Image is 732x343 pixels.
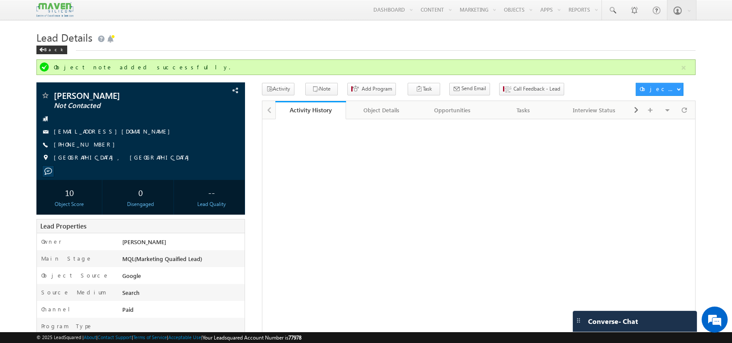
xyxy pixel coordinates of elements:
label: Channel [41,305,77,313]
a: Object Details [346,101,417,119]
a: About [84,334,96,340]
div: Object note added successfully. [54,63,680,71]
div: Search [120,288,245,301]
span: Add Program [362,85,392,93]
a: Activity History [275,101,346,119]
div: 10 [39,184,100,200]
button: Task [408,83,440,95]
div: Lead Quality [181,200,242,208]
span: Send Email [461,85,486,92]
div: Opportunities [424,105,480,115]
span: 77978 [288,334,301,341]
img: Custom Logo [36,2,73,17]
a: Terms of Service [133,334,167,340]
label: Owner [41,238,62,245]
a: Contact Support [98,334,132,340]
img: carter-drag [575,317,582,324]
a: Tasks [488,101,559,119]
button: Add Program [347,83,396,95]
span: Converse - Chat [588,317,638,325]
div: Back [36,46,67,54]
button: Note [305,83,338,95]
label: Program Type [41,322,93,330]
span: Lead Details [36,30,92,44]
a: Opportunities [417,101,488,119]
span: [PERSON_NAME] [54,91,183,100]
span: Call Feedback - Lead [513,85,560,93]
div: Google [120,271,245,284]
button: Activity [262,83,294,95]
span: [PERSON_NAME] [122,238,166,245]
div: Object Actions [640,85,676,93]
div: Object Score [39,200,100,208]
div: MQL(Marketing Quaified Lead) [120,255,245,267]
label: Object Source [41,271,109,279]
a: [EMAIL_ADDRESS][DOMAIN_NAME] [54,127,174,135]
a: Acceptable Use [168,334,201,340]
a: Interview Status [559,101,630,119]
div: Activity History [282,106,340,114]
div: Tasks [495,105,551,115]
span: Your Leadsquared Account Number is [203,334,301,341]
label: Source Medium [41,288,106,296]
div: Paid [120,305,245,317]
span: Lead Properties [40,222,86,230]
div: Interview Status [566,105,622,115]
button: Object Actions [636,83,683,96]
span: [GEOGRAPHIC_DATA], [GEOGRAPHIC_DATA] [54,154,193,162]
div: Disengaged [110,200,171,208]
div: -- [181,184,242,200]
div: 0 [110,184,171,200]
button: Send Email [449,83,490,95]
span: [PHONE_NUMBER] [54,140,119,149]
button: Call Feedback - Lead [499,83,564,95]
div: Object Details [353,105,409,115]
label: Main Stage [41,255,92,262]
span: Not Contacted [54,101,183,110]
a: Back [36,45,72,52]
span: © 2025 LeadSquared | | | | | [36,333,301,342]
